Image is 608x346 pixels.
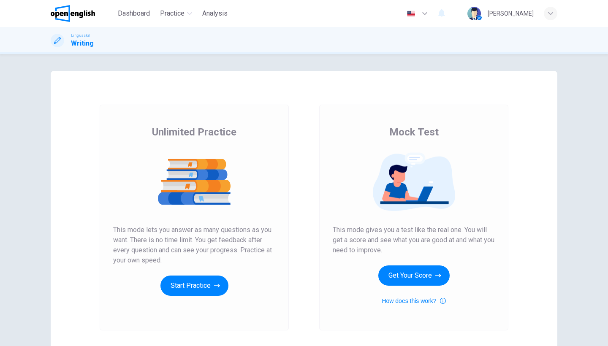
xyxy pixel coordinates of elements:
[333,225,495,255] span: This mode gives you a test like the real one. You will get a score and see what you are good at a...
[71,32,92,38] span: Linguaskill
[71,38,94,49] h1: Writing
[51,5,114,22] a: OpenEnglish logo
[389,125,439,139] span: Mock Test
[160,8,185,19] span: Practice
[378,265,450,286] button: Get Your Score
[113,225,275,265] span: This mode lets you answer as many questions as you want. There is no time limit. You get feedback...
[160,276,228,296] button: Start Practice
[152,125,236,139] span: Unlimited Practice
[488,8,534,19] div: [PERSON_NAME]
[157,6,195,21] button: Practice
[406,11,416,17] img: en
[114,6,153,21] button: Dashboard
[382,296,445,306] button: How does this work?
[51,5,95,22] img: OpenEnglish logo
[202,8,228,19] span: Analysis
[199,6,231,21] button: Analysis
[118,8,150,19] span: Dashboard
[467,7,481,20] img: Profile picture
